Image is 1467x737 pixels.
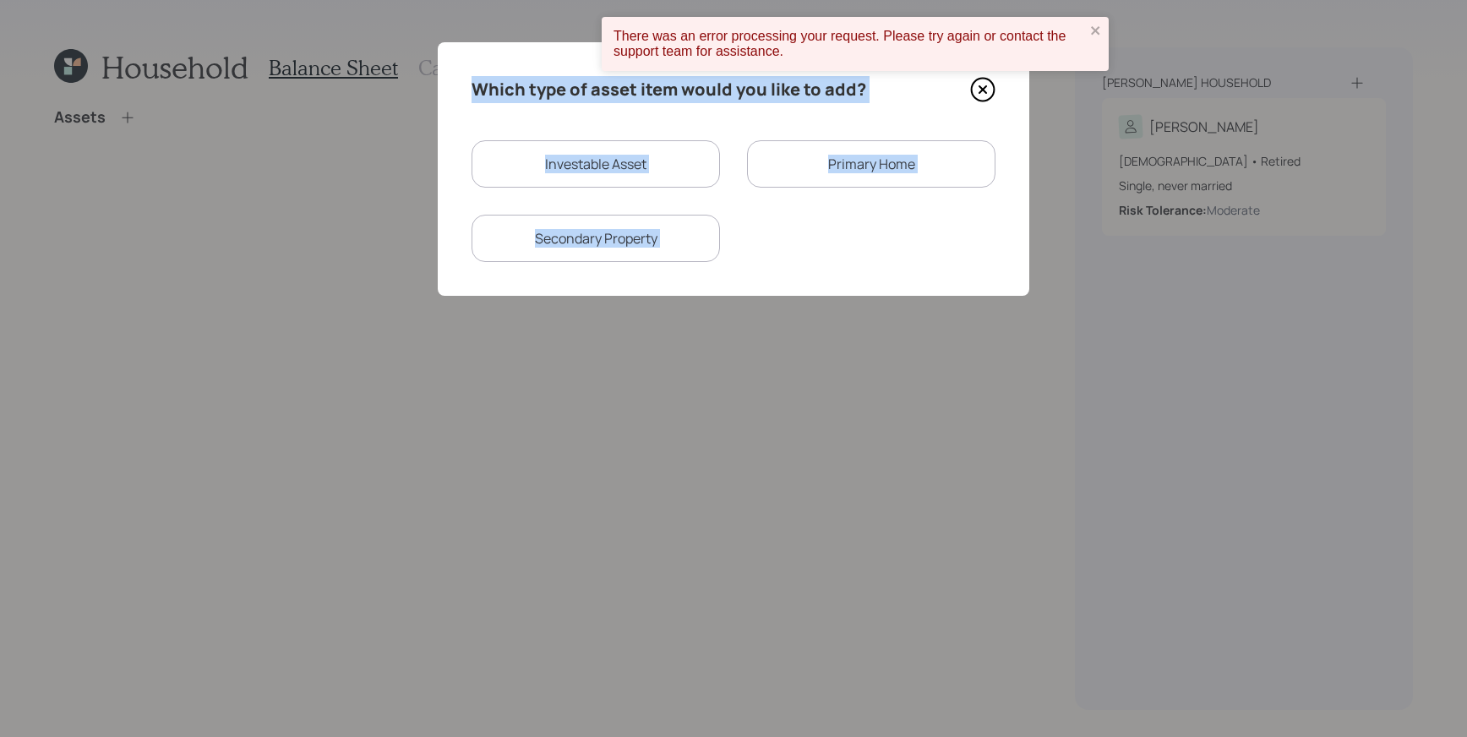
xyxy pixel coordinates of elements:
[472,140,720,188] div: Investable Asset
[747,140,995,188] div: Primary Home
[472,76,866,103] h4: Which type of asset item would you like to add?
[614,29,1085,59] div: There was an error processing your request. Please try again or contact the support team for assi...
[472,215,720,262] div: Secondary Property
[1090,24,1102,40] button: close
